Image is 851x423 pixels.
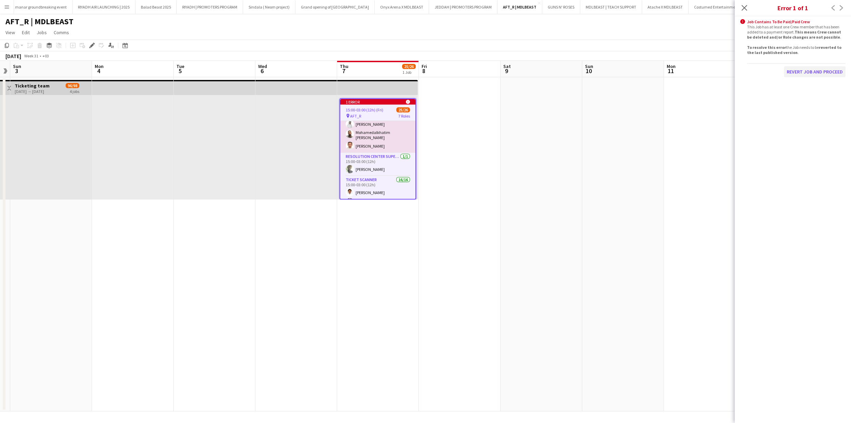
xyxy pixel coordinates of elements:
span: Comms [54,29,69,36]
div: 4 jobs [70,88,79,94]
span: 9 [502,67,511,75]
span: 25/26 [396,107,410,112]
h3: Error 1 of 1 [735,3,851,12]
button: JEDDAH | PROMOTERS PROGRAM [429,0,497,14]
app-card-role: Ticket Scanner16/1615:00-03:00 (12h)[PERSON_NAME] [340,176,415,352]
span: 96/98 [66,83,79,88]
span: 6 [257,67,267,75]
span: 4 [94,67,104,75]
button: AFT_R | MDLBEAST [497,0,542,14]
button: Balad Beast 2025 [135,0,177,14]
span: 5 [175,67,184,75]
button: RIYADH AIR LAUNCHING | 2025 [72,0,135,14]
a: View [3,28,18,37]
span: 7 Roles [398,113,410,119]
h1: AFT_R | MDLBEAST [5,16,74,27]
div: 1 Job [402,70,415,75]
span: 7 [339,67,348,75]
app-job-card: 1 error 15:00-03:00 (12h) (Fri)25/26 AFT_R7 RolesResolution Center Staff4/415:00-03:00 (12h)[PERS... [340,98,416,200]
span: 3 [12,67,21,75]
a: Comms [51,28,72,37]
span: View [5,29,15,36]
span: Mon [95,63,104,69]
div: Job Contains To Be Paid/Paid Crew [747,19,846,24]
div: 1 error [340,99,415,105]
button: GUNS N' ROSES [542,0,580,14]
a: Jobs [34,28,50,37]
span: Tue [176,63,184,69]
span: 15:00-03:00 (12h) (Fri) [346,107,383,112]
h3: Ticketing team [15,83,50,89]
b: This means Crew cannot be deleted and/or Role changes are not possible [747,29,841,40]
span: Thu [340,63,348,69]
button: Revert Job and proceed [784,66,846,77]
span: Week 31 [23,53,40,58]
button: Sindala ( Neom project) [243,0,295,14]
button: Costumed Entertainment (SMURFS) [689,0,762,14]
button: MDLBEAST | TEACH SUPPORT [580,0,642,14]
a: Edit [19,28,32,37]
button: Grand opening of [GEOGRAPHIC_DATA] [295,0,375,14]
span: Sat [503,63,511,69]
b: To resolve this error [747,45,786,50]
span: 25/26 [402,64,416,69]
div: [DATE] → [DATE] [15,89,50,94]
b: reverted to the last published version [747,45,841,55]
span: Mon [667,63,676,69]
div: This Job has at least one Crew member that has been added to a payment report. . the Job needs to... [747,24,846,55]
span: 8 [421,67,427,75]
span: AFT_R [350,113,361,119]
app-card-role: Resolution Center Staff4/415:00-03:00 (12h)[PERSON_NAME][PERSON_NAME]Mohamedalkhatim [PERSON_NAME... [340,98,415,153]
span: Sun [13,63,21,69]
button: RIYADH | PROMOTERS PROGRAM [177,0,243,14]
span: 10 [584,67,593,75]
button: Atache X MDLBEAST [642,0,689,14]
div: +03 [42,53,49,58]
span: Fri [422,63,427,69]
div: [DATE] [5,53,21,59]
span: Sun [585,63,593,69]
app-card-role: Resolution Center Supervisor1/115:00-03:00 (12h)[PERSON_NAME] [340,153,415,176]
button: Al manar groundbreaking event [5,0,72,14]
button: Onyx Arena X MDLBEAST [375,0,429,14]
span: Wed [258,63,267,69]
span: 11 [666,67,676,75]
span: Jobs [37,29,47,36]
span: Edit [22,29,30,36]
